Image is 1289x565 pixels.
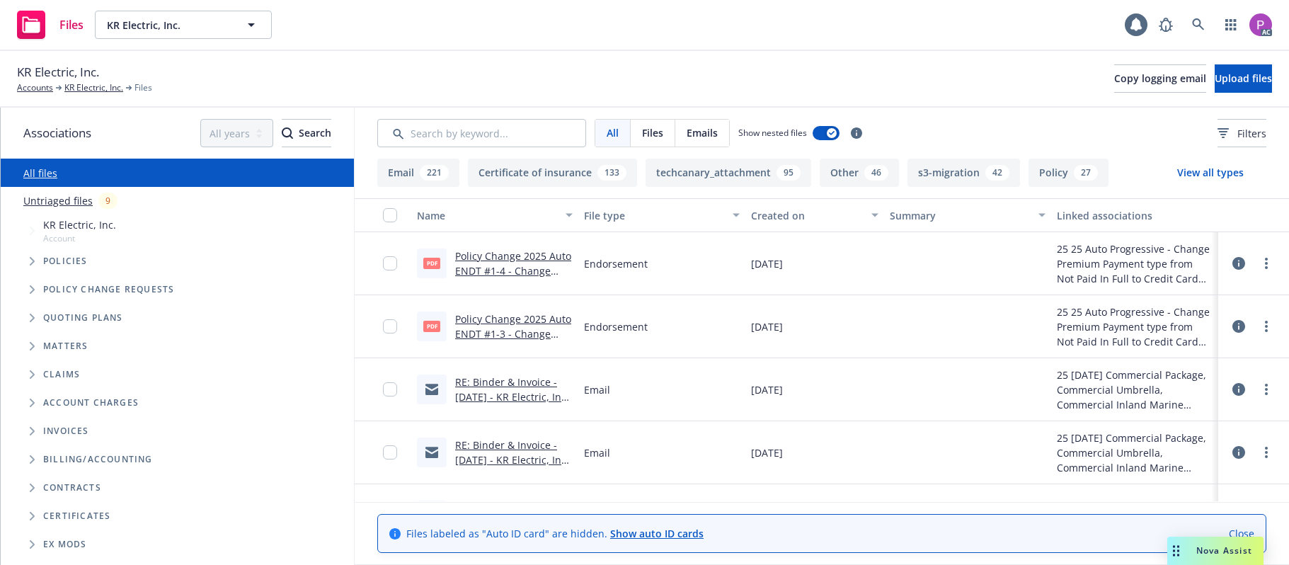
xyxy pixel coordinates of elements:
span: [DATE] [751,319,783,334]
button: Upload files [1215,64,1272,93]
button: techcanary_attachment [646,159,811,187]
a: more [1258,255,1275,272]
span: Certificates [43,512,110,520]
a: RE: Binder & Invoice - [DATE] - KR Electric, Inc. - Commercial Package & Commercial Umbrella Rene... [455,438,569,526]
div: 133 [597,165,626,181]
span: Associations [23,124,91,142]
button: s3-migration [907,159,1020,187]
button: Certificate of insurance [468,159,637,187]
div: 25 [DATE] Commercial Package, Commercial Umbrella, Commercial Inland Marine Renewal [1057,367,1213,412]
button: Summary [884,198,1051,232]
span: Billing/Accounting [43,455,153,464]
a: more [1258,444,1275,461]
span: Filters [1237,126,1266,141]
div: 25 [DATE] Commercial Package, Commercial Umbrella, Commercial Inland Marine Renewal [1057,430,1213,475]
a: KR Electric, Inc. [64,81,123,94]
div: 25 Commercial Inland Marine - 25-26 [1057,501,1213,530]
a: Close [1229,526,1254,541]
span: Claims [43,370,80,379]
a: Search [1184,11,1213,39]
span: pdf [423,321,440,331]
div: Search [282,120,331,147]
div: 27 [1074,165,1098,181]
span: KR Electric, Inc. [107,18,229,33]
span: Files [59,19,84,30]
div: 25 25 Auto Progressive - Change Premium Payment type from Not Paid In Full to Credit Card [1057,241,1213,286]
div: 25 25 Auto Progressive - Change Premium Payment type from Not Paid In Full to Credit Card [1057,304,1213,349]
span: Emails [687,125,718,140]
a: Accounts [17,81,53,94]
span: Policy change requests [43,285,174,294]
div: Name [417,208,557,223]
button: Filters [1218,119,1266,147]
a: more [1258,318,1275,335]
button: View all types [1155,159,1266,187]
a: Policy Change 2025 Auto ENDT #1-3 - Change Premium Payment type from Not Paid In Full to Credit C... [455,312,571,385]
span: Policies [43,257,88,266]
input: Toggle Row Selected [383,256,397,270]
button: Created on [745,198,885,232]
button: Linked associations [1051,198,1218,232]
a: RE: Binder & Invoice - [DATE] - KR Electric, Inc. - Commercial Package & Commercial Umbrella Rene... [455,375,569,463]
span: Files [642,125,663,140]
button: Name [411,198,578,232]
button: File type [578,198,745,232]
span: Endorsement [584,256,648,271]
a: Untriaged files [23,193,93,208]
span: All [607,125,619,140]
span: pdf [423,258,440,268]
span: Files [134,81,152,94]
span: [DATE] [751,256,783,271]
input: Toggle Row Selected [383,319,397,333]
span: [DATE] [751,382,783,397]
a: All files [23,166,57,180]
span: Endorsement [584,319,648,334]
input: Search by keyword... [377,119,586,147]
button: Nova Assist [1167,537,1264,565]
span: Email [584,445,610,460]
div: Created on [751,208,864,223]
input: Select all [383,208,397,222]
span: [DATE] [751,445,783,460]
div: Drag to move [1167,537,1185,565]
button: Copy logging email [1114,64,1206,93]
div: 221 [420,165,449,181]
span: Matters [43,342,88,350]
a: Switch app [1217,11,1245,39]
span: Ex Mods [43,540,86,549]
a: Report a Bug [1152,11,1180,39]
a: Policy Change 2025 Auto ENDT #1-4 - Change Premium Payment type from Not Paid In Full to Credit C... [455,249,571,322]
span: Account charges [43,399,139,407]
span: KR Electric, Inc. [43,217,116,232]
a: more [1258,381,1275,398]
input: Toggle Row Selected [383,445,397,460]
a: Show auto ID cards [610,527,704,540]
a: Files [11,5,89,45]
button: SearchSearch [282,119,331,147]
span: Contracts [43,484,101,492]
span: Invoices [43,427,89,435]
span: Copy logging email [1114,72,1206,85]
span: Quoting plans [43,314,123,322]
span: Filters [1218,126,1266,141]
div: Linked associations [1057,208,1213,223]
svg: Search [282,127,293,139]
span: Files labeled as "Auto ID card" are hidden. [406,526,704,541]
button: Email [377,159,459,187]
div: File type [584,208,724,223]
span: Upload files [1215,72,1272,85]
button: KR Electric, Inc. [95,11,272,39]
span: Email [584,382,610,397]
button: Policy [1029,159,1108,187]
div: Summary [890,208,1030,223]
img: photo [1249,13,1272,36]
div: Tree Example [1,215,354,445]
input: Toggle Row Selected [383,382,397,396]
span: Account [43,232,116,244]
span: Nova Assist [1196,544,1252,557]
span: Show nested files [738,127,807,139]
div: 46 [864,165,888,181]
div: 42 [985,165,1009,181]
button: Other [820,159,899,187]
div: 95 [777,165,801,181]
